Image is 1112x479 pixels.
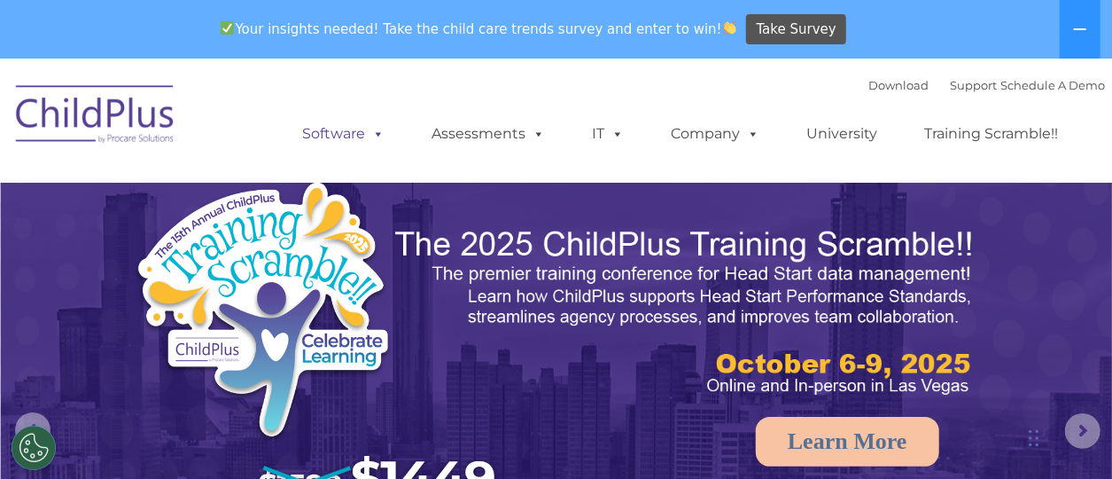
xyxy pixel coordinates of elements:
a: Company [654,116,778,152]
span: Phone number [246,190,322,203]
iframe: Chat Widget [1023,394,1112,479]
a: Support [951,78,998,92]
img: 👏 [723,21,736,35]
font: | [869,78,1106,92]
a: University [789,116,896,152]
div: Drag [1029,412,1039,465]
a: Schedule A Demo [1001,78,1106,92]
span: Take Survey [757,14,836,45]
a: Download [869,78,929,92]
a: Learn More [756,417,939,467]
a: Training Scramble!! [907,116,1077,152]
a: Assessments [415,116,564,152]
a: Software [285,116,403,152]
img: ✅ [221,21,234,35]
img: ChildPlus by Procare Solutions [7,73,184,161]
a: IT [575,116,642,152]
span: Last name [246,117,300,130]
a: Take Survey [746,14,846,45]
span: Your insights needed! Take the child care trends survey and enter to win! [214,12,744,46]
button: Cookies Settings [12,426,56,470]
